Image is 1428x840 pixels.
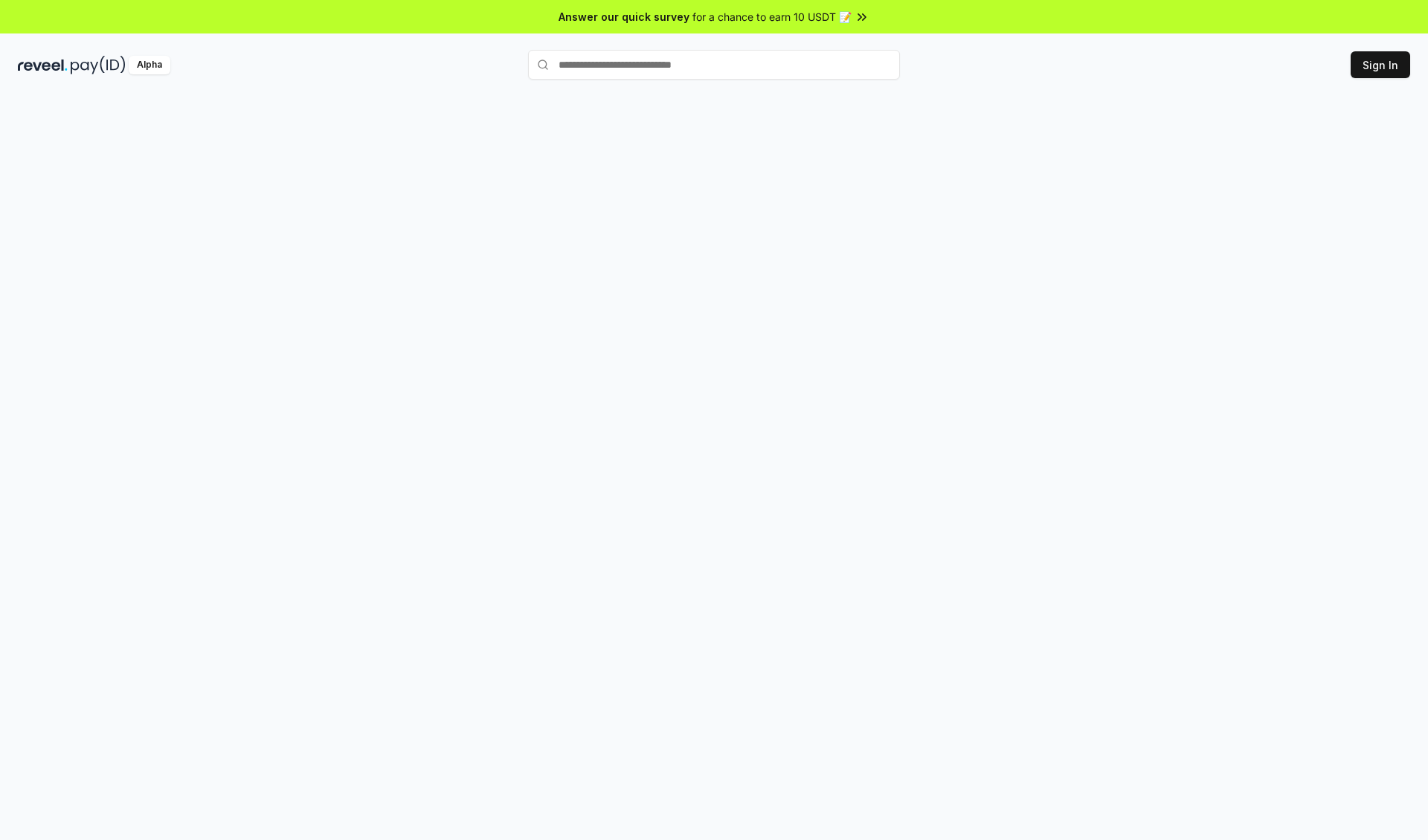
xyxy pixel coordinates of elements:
img: reveel_dark [18,56,68,74]
span: Answer our quick survey [559,9,689,25]
span: for a chance to earn 10 USDT 📝 [692,9,852,25]
img: pay_id [71,56,126,74]
div: Alpha [129,56,170,74]
button: Sign In [1351,51,1410,78]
